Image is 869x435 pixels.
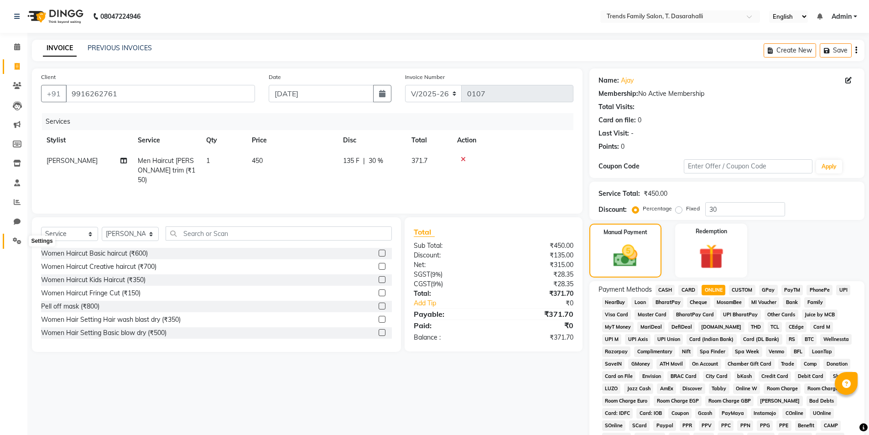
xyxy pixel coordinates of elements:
div: ₹0 [494,320,580,331]
div: ₹315.00 [494,260,580,270]
span: Payment Methods [598,285,652,294]
span: Juice by MCB [802,309,838,320]
span: [DOMAIN_NAME] [698,322,744,332]
img: _cash.svg [606,242,645,270]
span: AmEx [657,383,676,394]
span: Comp [801,359,820,369]
div: 0 [621,142,624,152]
div: Settings [29,236,55,246]
span: 371.7 [411,157,427,165]
div: Women Haircut Creative haircut (₹700) [41,262,156,272]
input: Search by Name/Mobile/Email/Code [66,85,255,102]
span: 30 % [369,156,383,166]
span: Bank [783,297,801,308]
div: ₹28.35 [494,279,580,289]
span: Card (DL Bank) [740,334,782,345]
span: Jazz Cash [624,383,653,394]
label: Manual Payment [604,228,647,236]
div: ₹371.70 [494,289,580,299]
span: CAMP [821,420,841,431]
span: Card: IDFC [602,408,633,419]
span: UPI Union [654,334,683,345]
span: City Card [703,371,731,382]
span: BharatPay Card [673,309,717,320]
button: Save [820,43,852,58]
label: Invoice Number [405,73,445,81]
button: +91 [41,85,67,102]
div: - [631,129,634,138]
label: Percentage [643,204,672,213]
div: ₹371.70 [494,309,580,320]
a: Add Tip [407,299,508,308]
div: ( ) [407,270,494,279]
span: 450 [252,157,263,165]
span: DefiDeal [668,322,695,332]
span: BRAC Card [667,371,699,382]
span: [PERSON_NAME] [757,396,803,406]
span: Paypal [653,420,676,431]
div: No Active Membership [598,89,855,99]
div: Discount: [407,251,494,260]
span: Card on File [602,371,636,382]
span: Trade [778,359,797,369]
th: Stylist [41,130,132,151]
span: SaveIN [602,359,625,369]
div: Balance : [407,333,494,342]
span: Gcash [695,408,715,419]
span: CUSTOM [729,285,755,295]
span: Donation [823,359,850,369]
label: Fixed [686,204,700,213]
span: LoanTap [809,346,835,357]
span: PayMaya [719,408,747,419]
div: Services [42,113,580,130]
span: UPI BharatPay [720,309,761,320]
span: CASH [656,285,675,295]
span: Master Card [635,309,669,320]
span: UPI [836,285,850,295]
div: Net: [407,260,494,270]
span: On Account [689,359,721,369]
div: Coupon Code [598,162,684,171]
span: BharatPay [652,297,683,308]
span: Card M [810,322,833,332]
div: ₹450.00 [494,241,580,251]
span: Men Haircut [PERSON_NAME] trim (₹150) [138,157,195,184]
span: Online W [733,383,760,394]
span: PPC [718,420,734,431]
a: PREVIOUS INVOICES [88,44,152,52]
span: Shoutlo [830,371,853,382]
span: UPI Axis [625,334,650,345]
img: _gift.svg [691,241,732,272]
span: [PERSON_NAME] [47,157,98,165]
span: CEdge [786,322,807,332]
span: Tabby [709,383,729,394]
span: Card (Indian Bank) [687,334,737,345]
div: 0 [638,115,641,125]
div: Women Haircut Fringe Cut (₹150) [41,288,140,298]
div: Women Haircut Basic haircut (₹600) [41,249,148,258]
span: BTC [801,334,817,345]
label: Client [41,73,56,81]
div: Card on file: [598,115,636,125]
span: SCard [629,420,650,431]
div: Paid: [407,320,494,331]
span: Razorpay [602,346,631,357]
span: PhonePe [807,285,833,295]
div: Women Hair Setting Hair wash blast dry (₹350) [41,315,181,325]
th: Service [132,130,201,151]
span: ATH Movil [656,359,686,369]
th: Price [246,130,338,151]
span: bKash [734,371,755,382]
span: RS [786,334,798,345]
span: Room Charge EGP [654,396,702,406]
img: logo [23,4,86,29]
span: Complimentary [634,346,675,357]
span: CGST [414,280,431,288]
span: NearBuy [602,297,628,308]
span: GPay [759,285,778,295]
span: Room Charge Euro [602,396,650,406]
span: BFL [791,346,805,357]
div: ₹135.00 [494,251,580,260]
span: MariDeal [637,322,665,332]
span: Nift [679,346,693,357]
